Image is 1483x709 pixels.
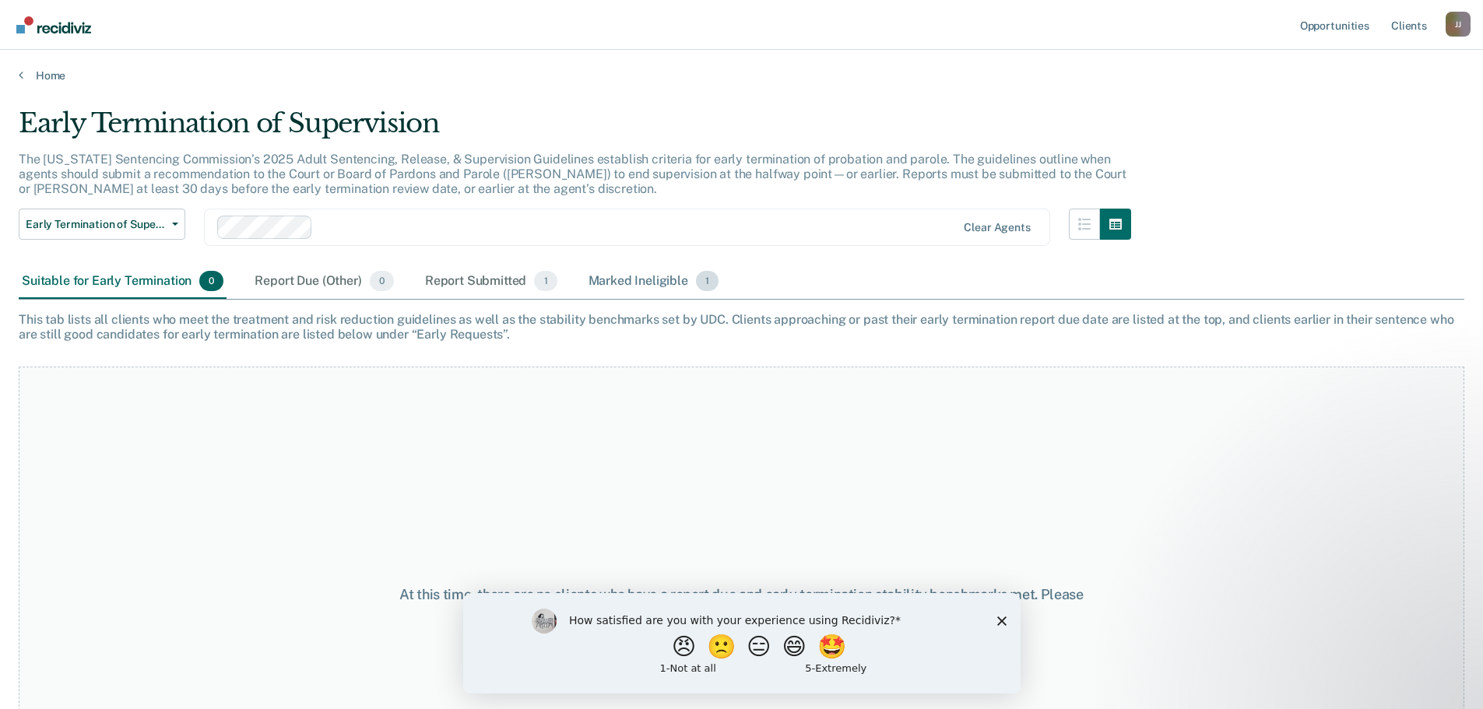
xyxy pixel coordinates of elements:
div: Report Submitted1 [422,265,561,299]
div: J J [1446,12,1471,37]
div: Marked Ineligible1 [585,265,722,299]
span: 0 [199,271,223,291]
span: 1 [696,271,719,291]
p: The [US_STATE] Sentencing Commission’s 2025 Adult Sentencing, Release, & Supervision Guidelines e... [19,152,1126,196]
div: Suitable for Early Termination0 [19,265,227,299]
div: Clear agents [964,221,1030,234]
iframe: Survey by Kim from Recidiviz [463,593,1021,693]
div: Report Due (Other)0 [251,265,396,299]
div: At this time, there are no clients who have a report due and early termination stability benchmar... [381,586,1103,619]
button: Early Termination of Supervision [19,209,185,240]
span: 0 [370,271,394,291]
div: Early Termination of Supervision [19,107,1131,152]
div: This tab lists all clients who meet the treatment and risk reduction guidelines as well as the st... [19,312,1464,342]
img: Recidiviz [16,16,91,33]
span: Early Termination of Supervision [26,218,166,231]
a: Home [19,68,1464,82]
button: Profile dropdown button [1446,12,1471,37]
span: 1 [534,271,557,291]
